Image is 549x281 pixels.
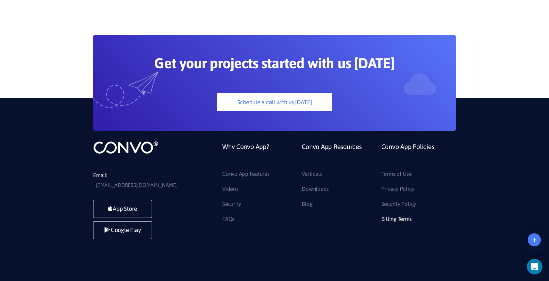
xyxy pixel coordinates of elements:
[302,184,329,194] a: Downloads
[381,140,434,169] a: Convo App Policies
[381,199,416,209] a: Security Policy
[93,200,152,218] a: App Store
[93,140,158,154] img: logo_not_found
[381,184,414,194] a: Privacy Policy
[222,214,234,224] a: FAQs
[124,55,425,77] h2: Get your projects started with us [DATE]
[302,169,322,179] a: Verticals
[222,184,239,194] a: Videos
[93,171,191,190] li: Email:
[381,214,412,224] a: Billing Terms
[302,140,361,169] a: Convo App Resources
[217,93,332,111] a: Schedule a call with us [DATE]
[96,180,177,190] a: [EMAIL_ADDRESS][DOMAIN_NAME]
[381,169,412,179] a: Terms of Use
[527,259,542,274] div: Open Intercom Messenger
[302,199,312,209] a: Blog
[222,169,270,179] a: Convo App Features
[217,140,456,229] div: Footer
[222,140,269,169] a: Why Convo App?
[93,221,152,239] a: Google Play
[222,199,241,209] a: Security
